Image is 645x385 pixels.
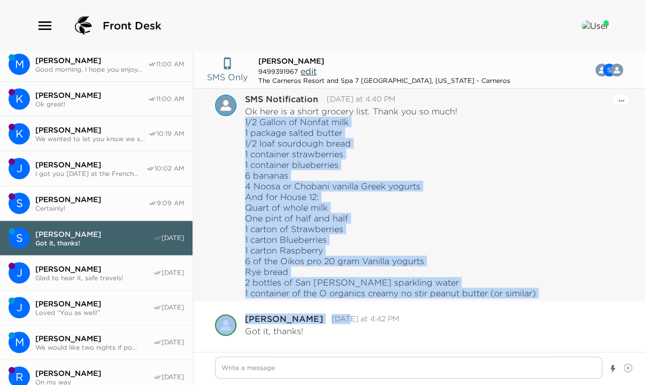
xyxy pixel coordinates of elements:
span: [PERSON_NAME] [35,368,153,378]
img: User [581,20,609,31]
div: SMS Notification [215,95,236,116]
span: 11:00 AM [156,95,184,103]
span: [PERSON_NAME] [35,229,153,239]
span: Front Desk [103,18,162,33]
div: K [9,123,30,144]
div: SMS Notification [245,95,318,103]
span: I got you [DATE] at the French... [35,170,146,178]
span: 10:19 AM [157,129,184,138]
div: J [9,262,30,283]
img: C [215,314,236,336]
span: 9:09 AM [157,199,184,207]
img: S [215,95,236,116]
div: Shannon Lowe [9,227,30,249]
span: We would like two nights if po... [35,343,153,351]
div: Courtney Wilson [610,64,623,76]
time: 2025-08-31T23:42:04.534Z [332,314,399,324]
div: [PERSON_NAME] [245,314,323,323]
p: SMS Only [207,71,248,83]
img: C [610,64,623,76]
p: Ok here is a short grocery list. Thank you so much! [245,106,536,117]
div: S [9,227,30,249]
div: Kristin Robins [9,88,30,110]
div: Kristin Reilly [9,123,30,144]
div: Jim Joyce [9,158,30,179]
span: 11:00 AM [156,60,184,68]
span: [DATE] [162,303,184,312]
span: [DATE] [162,268,184,277]
span: [DATE] [162,373,184,381]
div: Marie Donahue [9,332,30,353]
span: [PERSON_NAME] [35,56,148,65]
img: logo [71,13,96,38]
span: [PERSON_NAME] [35,299,153,309]
button: CSS [583,59,632,81]
div: Jeff Parker [9,262,30,283]
span: Loved “You as well!” [35,309,153,317]
div: Masha Fisch [9,53,30,75]
div: Courtney Wilson [215,314,236,336]
span: [PERSON_NAME] [35,264,153,274]
p: Got it, thanks! [245,326,303,336]
button: Show templates [609,359,617,378]
span: [PERSON_NAME] [35,195,148,204]
div: M [9,332,30,353]
div: Sandra Grignon [9,192,30,214]
span: Got it, thanks! [35,239,153,247]
span: [PERSON_NAME] [35,90,148,100]
textarea: Write a message [215,357,602,379]
span: Glad to hear it, safe travels! [35,274,153,282]
time: 2025-08-31T23:40:26.890Z [327,94,395,104]
div: M [9,53,30,75]
span: Ok great! [35,100,148,108]
div: K [9,88,30,110]
span: [PERSON_NAME] [258,56,324,66]
span: Good morning, I hope you enjoy... [35,65,148,73]
span: [DATE] [162,234,184,242]
span: 9499391967 [258,67,298,75]
span: [PERSON_NAME] [35,160,146,170]
span: edit [301,66,317,76]
span: Certainly! [35,204,148,212]
div: S [9,192,30,214]
div: J [9,297,30,318]
p: Quart of whole milk One pint of half and half 1 carton of Strawberries 1 carton Blueberries 1 car... [245,202,536,298]
span: [DATE] [162,338,184,346]
div: Julie Walsh [9,297,30,318]
span: [PERSON_NAME] [35,125,148,135]
p: And for House 12: [245,191,536,202]
div: J [9,158,30,179]
span: 10:02 AM [155,164,184,173]
div: The Carneros Resort and Spa 7 [GEOGRAPHIC_DATA], [US_STATE] - Carneros [258,76,510,84]
span: We wanted to let you know we s... [35,135,148,143]
p: 1/2 Gallon of Nonfat milk 1 package salted butter 1/2 loaf sourdough bread 1 container strawberri... [245,117,536,191]
span: [PERSON_NAME] [35,334,153,343]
